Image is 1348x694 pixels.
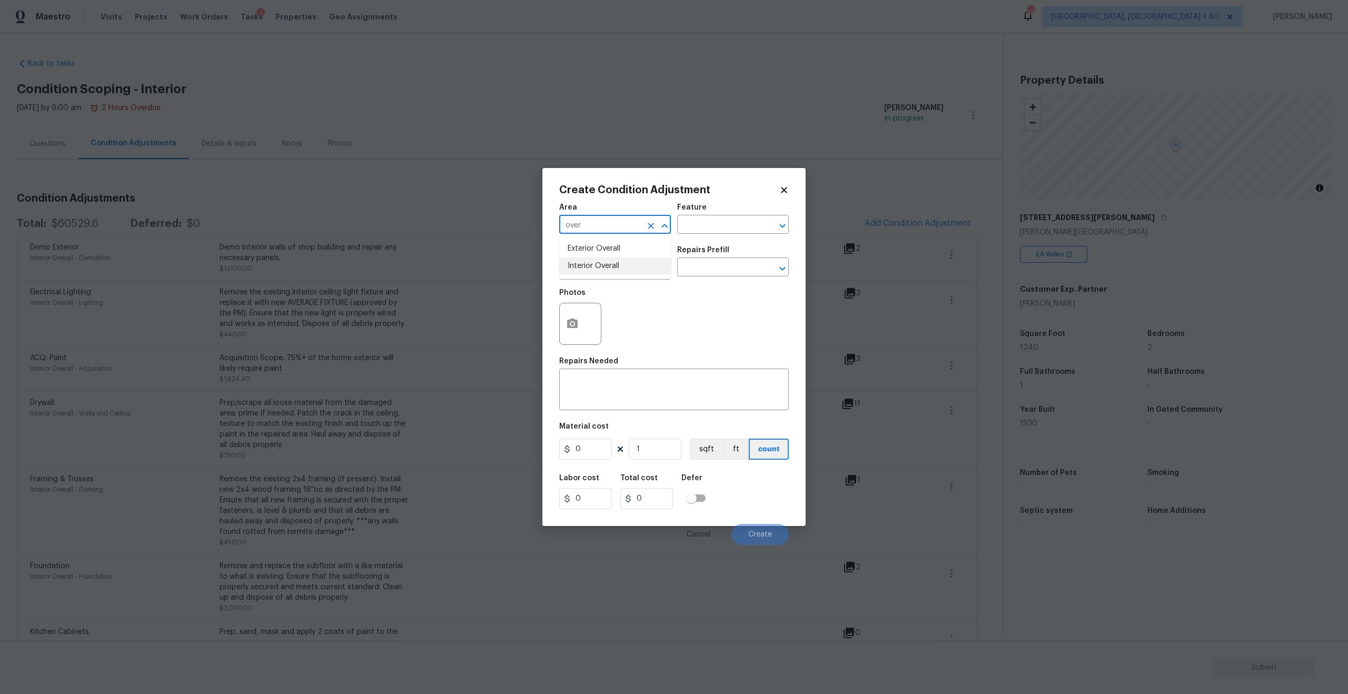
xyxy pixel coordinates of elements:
[677,204,707,211] h5: Feature
[670,524,727,545] button: Cancel
[748,531,772,539] span: Create
[749,439,789,460] button: count
[559,257,671,275] li: Interior Overall
[559,358,618,365] h5: Repairs Needed
[559,423,609,430] h5: Material cost
[687,531,710,539] span: Cancel
[643,219,658,233] button: Clear
[731,524,789,545] button: Create
[775,261,790,276] button: Open
[722,439,749,460] button: ft
[559,204,577,211] h5: Area
[677,246,729,254] h5: Repairs Prefill
[559,289,586,296] h5: Photos
[775,219,790,233] button: Open
[620,474,658,482] h5: Total cost
[559,185,779,195] h2: Create Condition Adjustment
[559,474,599,482] h5: Labor cost
[559,240,671,257] li: Exterior Overall
[681,474,702,482] h5: Defer
[690,439,722,460] button: sqft
[657,219,672,233] button: Close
